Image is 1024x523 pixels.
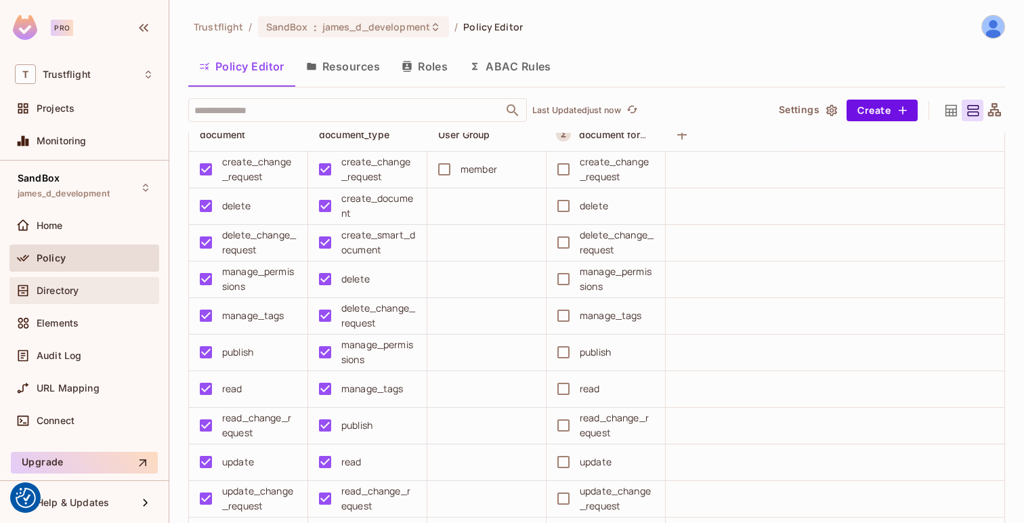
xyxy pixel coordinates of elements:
span: Elements [37,318,79,329]
button: ABAC Rules [458,49,562,83]
div: member [461,162,497,177]
span: URL Mapping [37,383,100,394]
div: manage_permissions [580,264,654,294]
div: read [222,381,242,396]
p: Last Updated just now [532,105,621,116]
div: create_smart_document [341,228,416,257]
span: document [200,129,245,140]
div: publish [341,418,372,433]
img: Revisit consent button [16,488,36,508]
div: delete [341,272,370,287]
div: create_change_request [341,154,416,184]
div: Pro [51,20,73,36]
div: read_change_request [341,484,416,514]
button: Upgrade [11,452,158,474]
div: create_document [341,191,416,221]
div: publish [222,345,253,360]
span: Policy Editor [463,20,523,33]
button: Settings [773,100,841,121]
span: Monitoring [37,135,87,146]
div: read [580,381,600,396]
div: update [222,455,254,469]
div: manage_permissions [222,264,297,294]
button: Consent Preferences [16,488,36,508]
div: delete_change_request [580,228,654,257]
button: Roles [391,49,458,83]
span: Directory [37,285,79,296]
span: Help & Updates [37,497,109,508]
span: SandBox [18,173,60,184]
button: A Resource Set is a dynamically conditioned resource, defined by real-time criteria. [556,127,571,142]
span: T [15,64,36,84]
span: : [313,22,318,33]
div: manage_tags [341,381,404,396]
div: delete_change_request [341,301,416,331]
div: create_change_request [222,154,297,184]
img: SReyMgAAAABJRU5ErkJggg== [13,15,37,40]
li: / [249,20,252,33]
div: update [580,455,612,469]
button: Open [503,101,522,120]
div: manage_tags [580,308,642,323]
button: Resources [295,49,391,83]
button: Create [847,100,918,121]
div: publish [580,345,611,360]
button: Policy Editor [188,49,295,83]
div: read [341,455,362,469]
span: james_d_development [18,188,110,199]
div: update_change_request [222,484,297,514]
img: James Duncan [982,16,1004,38]
span: SandBox [266,20,308,33]
span: Click to refresh data [621,102,640,119]
div: delete [580,198,608,213]
span: document for owner [579,128,671,141]
div: delete_change_request [222,228,297,257]
div: manage_permissions [341,337,416,367]
div: manage_tags [222,308,284,323]
span: Projects [37,103,74,114]
span: User Group [438,129,490,140]
span: refresh [626,104,638,117]
span: the active workspace [194,20,243,33]
span: document_type [319,129,389,140]
div: create_change_request [580,154,654,184]
span: Policy [37,253,66,264]
li: / [454,20,458,33]
div: delete [222,198,251,213]
span: Audit Log [37,350,81,361]
span: james_d_development [322,20,431,33]
span: Workspace: Trustflight [43,69,91,80]
div: read_change_request [222,411,297,440]
span: Home [37,220,63,231]
div: read_change_request [580,411,654,440]
button: refresh [624,102,640,119]
span: Connect [37,415,74,426]
div: update_change_request [580,484,654,514]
